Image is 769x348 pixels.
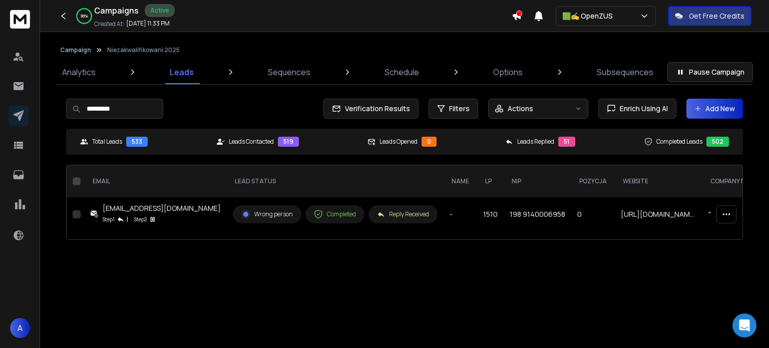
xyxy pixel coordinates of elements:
[126,20,170,28] p: [DATE] 11:33 PM
[227,165,444,197] th: LEAD STATUS
[378,60,425,84] a: Schedule
[126,137,148,147] div: 533
[668,6,751,26] button: Get Free Credits
[706,137,729,147] div: 502
[616,104,668,114] span: Enrich Using AI
[107,46,180,54] p: Niezakwalifikowani 2025
[667,62,753,82] button: Pause Campaign
[508,104,533,114] p: Actions
[562,11,617,21] p: 🟩✍️ OpenZUS
[81,13,88,19] p: 98 %
[591,60,659,84] a: Subsequences
[341,104,410,114] span: Verification Results
[262,60,316,84] a: Sequences
[377,210,429,218] div: Reply Received
[444,165,477,197] th: NAME
[134,214,147,224] p: Step 2
[384,66,419,78] p: Schedule
[504,197,571,231] td: 198 9140006958
[504,165,571,197] th: NIP
[127,214,128,224] p: |
[10,318,30,338] button: A
[60,46,91,54] button: Campaign
[92,138,122,146] p: Total Leads
[94,5,139,17] h1: Campaigns
[571,165,615,197] th: Pozycja
[62,66,96,78] p: Analytics
[94,20,124,28] p: Created At:
[487,60,529,84] a: Options
[170,66,194,78] p: Leads
[477,165,504,197] th: Lp
[615,197,702,231] td: [URL][DOMAIN_NAME]
[164,60,200,84] a: Leads
[732,313,756,337] div: Open Intercom Messenger
[686,99,743,119] button: Add New
[379,138,418,146] p: Leads Opened
[449,104,470,114] span: Filters
[323,99,419,119] button: Verification Results
[477,197,504,231] td: 1510
[314,210,356,219] div: Completed
[656,138,702,146] p: Completed Leads
[689,11,744,21] p: Get Free Credits
[145,4,175,17] div: Active
[558,137,575,147] div: 51
[56,60,102,84] a: Analytics
[493,66,523,78] p: Options
[517,138,554,146] p: Leads Replied
[103,203,221,213] div: [EMAIL_ADDRESS][DOMAIN_NAME]
[597,66,653,78] p: Subsequences
[571,197,615,231] td: 0
[444,197,477,231] td: -
[103,214,115,224] p: Step 1
[85,165,227,197] th: EMAIL
[429,99,478,119] button: Filters
[615,165,702,197] th: website
[241,210,293,219] div: Wrong person
[268,66,310,78] p: Sequences
[422,137,437,147] div: 0
[229,138,274,146] p: Leads Contacted
[598,99,676,119] button: Enrich Using AI
[278,137,299,147] div: 519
